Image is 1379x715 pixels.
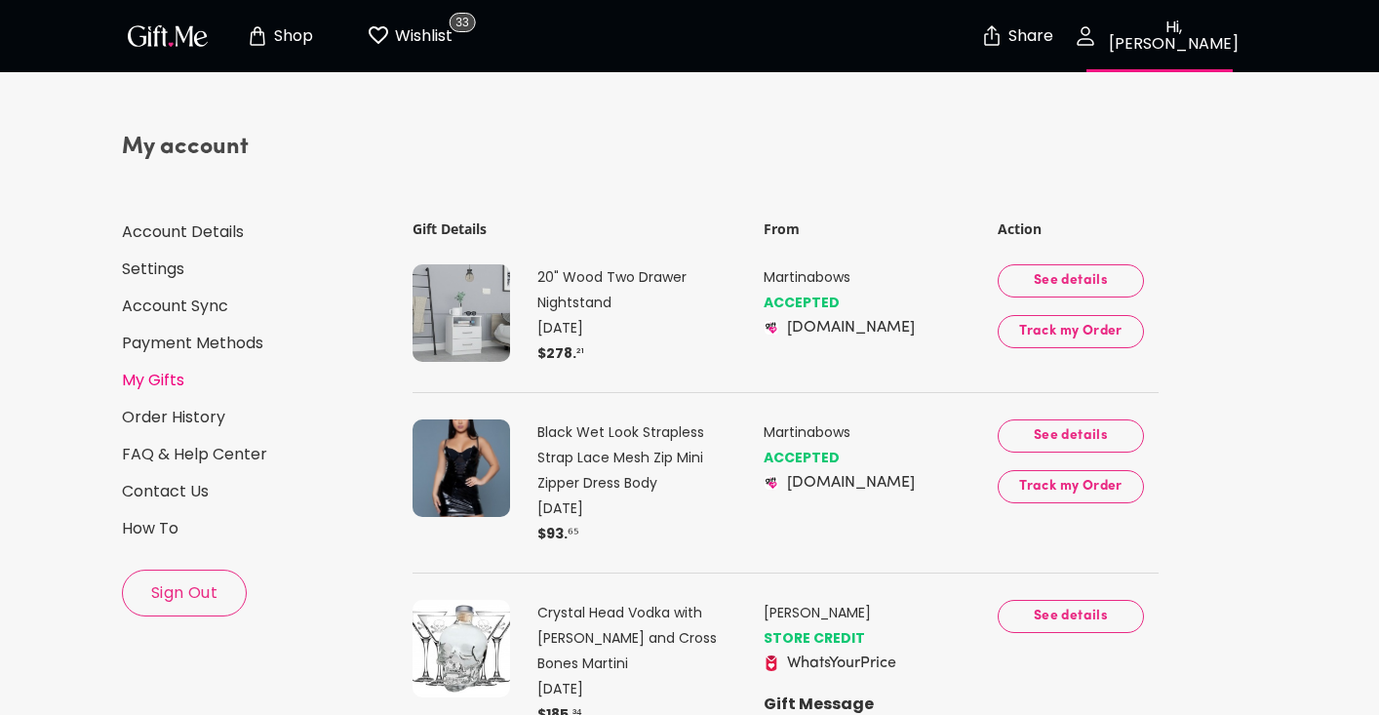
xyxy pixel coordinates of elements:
button: See details [998,419,1144,453]
a: Payment Methods [122,333,394,354]
a: My Gifts [122,370,394,391]
p: Martinabows [764,419,994,445]
button: GiftMe Logo [122,24,214,48]
a: Settings [122,258,394,280]
p: Crystal Head Vodka with [PERSON_NAME] and Cross Bones Martini [537,600,732,676]
p: WhatsYourPrice [787,651,896,676]
a: FAQ & Help Center [122,444,394,465]
button: Sign Out [122,570,247,616]
span: See details [1013,606,1128,627]
h4: My account [122,132,394,163]
span: ²¹ [576,343,584,363]
p: Hi, [PERSON_NAME] [1097,20,1245,53]
p: ACCEPTED [764,290,994,315]
button: Wishlist page [356,5,463,67]
span: ⁶⁵ [568,524,579,543]
p: [PERSON_NAME] [764,600,994,625]
span: Track my Order [1013,476,1128,497]
span: Track my Order [1013,321,1128,342]
p: 20" Wood Two Drawer Nightstand [537,264,732,315]
span: 33 [449,13,475,32]
a: Order History [122,407,394,428]
p: Shop [269,28,313,45]
p: $ 278 . [537,340,732,366]
p: Martinabows [764,264,994,290]
p: [DATE] [537,676,732,701]
a: Contact Us [122,481,394,502]
p: [DOMAIN_NAME] [787,315,915,340]
img: Crystal Head Vodka with Rolf Skull and Cross Bones Martini [413,600,510,697]
p: [DOMAIN_NAME] [787,470,915,496]
span: See details [1013,425,1128,447]
img: secure [980,24,1004,48]
p: Share [1004,28,1053,45]
a: Account Details [122,221,394,243]
button: Hi, [PERSON_NAME] [1062,5,1257,67]
p: [DATE] [537,496,732,521]
p: $ 93 . [537,521,732,546]
p: Wishlist [390,23,453,49]
a: How To [122,518,394,539]
button: Share [982,2,1050,70]
a: Account Sync [122,296,394,317]
button: Track my Order [998,470,1144,503]
th: From [763,218,995,239]
a: Track my Order [998,312,1144,331]
img: Black Wet Look Strapless Strap Lace Mesh Zip Mini Zipper Dress Body [413,419,510,517]
button: See details [998,600,1144,633]
span: See details [1013,270,1128,292]
button: Track my Order [998,315,1144,348]
img: 20" Wood Two Drawer Nightstand [413,264,510,362]
a: Track my Order [998,467,1144,486]
button: See details [998,264,1144,298]
p: STORE CREDIT [764,625,994,651]
th: Action [997,218,1160,239]
p: ACCEPTED [764,445,994,470]
p: Black Wet Look Strapless Strap Lace Mesh Zip Mini Zipper Dress Body [537,419,732,496]
span: Sign Out [123,582,246,604]
img: GiftMe Logo [124,21,212,50]
th: Gift Details [412,218,761,239]
p: [DATE] [537,315,732,340]
button: Store page [225,5,333,67]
